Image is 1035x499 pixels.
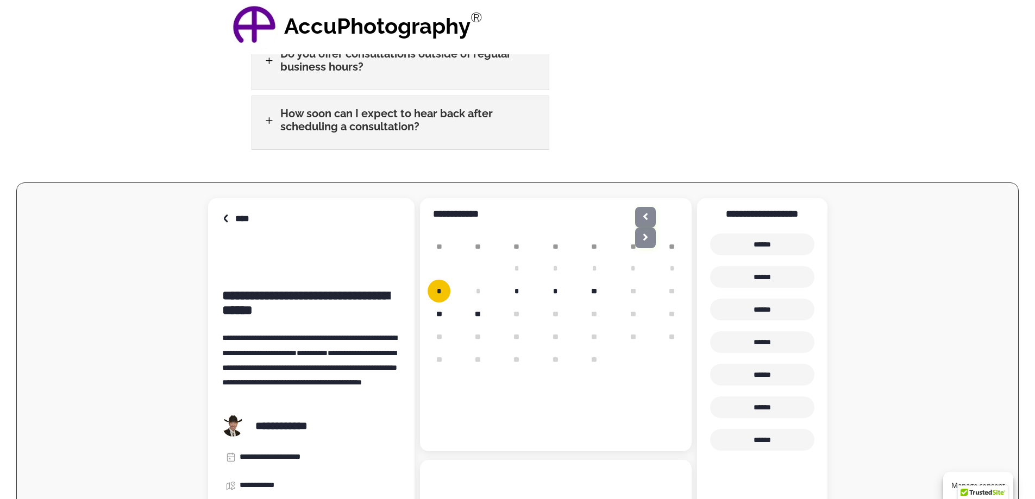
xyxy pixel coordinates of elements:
h2: How soon can I expect to hear back after scheduling a consultation? [280,107,538,133]
h2: Do you offer consultations outside of regular business hours? [280,47,538,73]
span: L [263,114,275,126]
sup: Registered Trademark [471,9,482,26]
img: AccuPhotography [230,3,279,52]
a: AccuPhotography Logo - Professional Real Estate Photography and Media Services in Dallas, Texas [230,3,279,52]
span: L [263,54,275,66]
button: Manage consent [943,472,1013,499]
strong: AccuPhotography [284,13,471,39]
